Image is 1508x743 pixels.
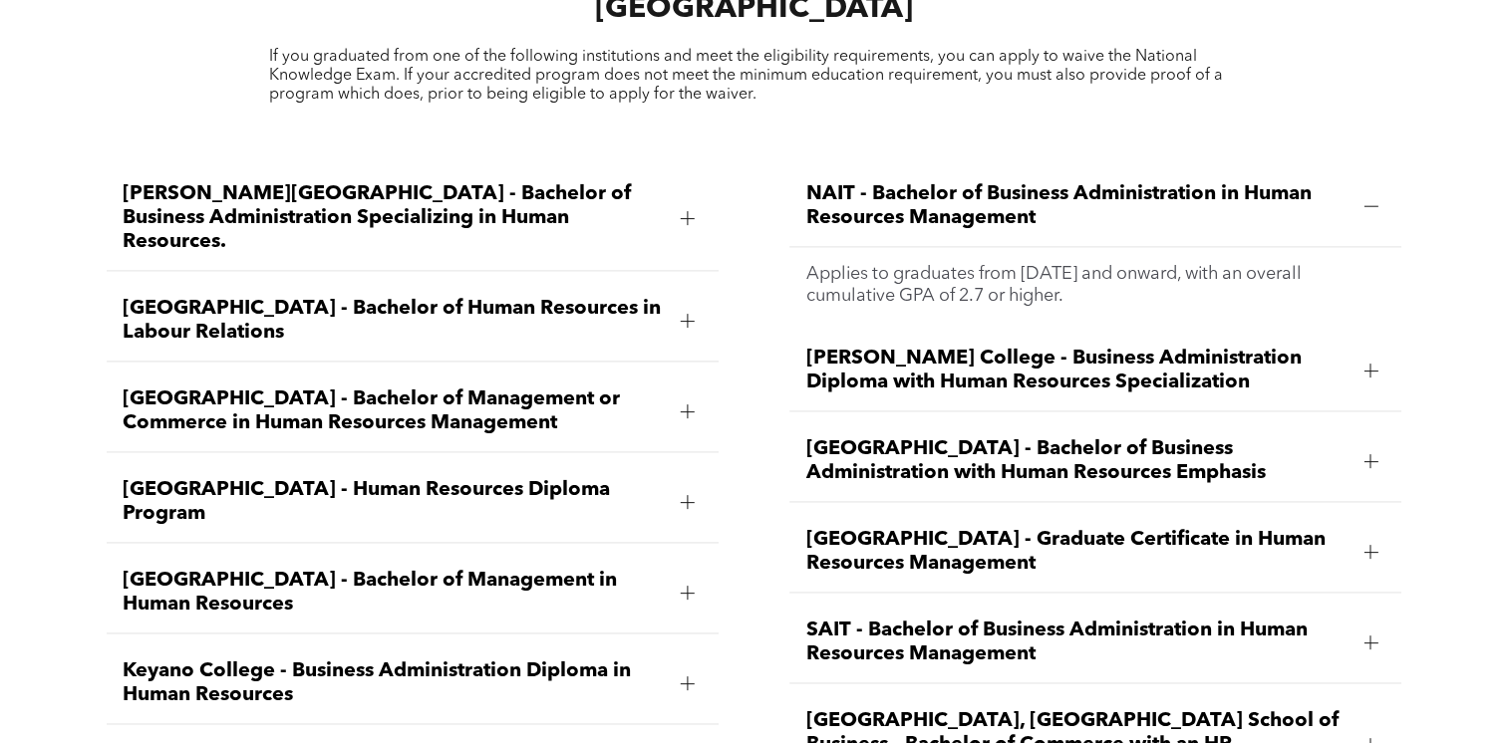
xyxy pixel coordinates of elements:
[123,569,665,617] span: [GEOGRAPHIC_DATA] - Bachelor of Management in Human Resources
[805,437,1348,485] span: [GEOGRAPHIC_DATA] - Bachelor of Business Administration with Human Resources Emphasis
[269,49,1223,103] span: If you graduated from one of the following institutions and meet the eligibility requirements, yo...
[805,263,1385,307] p: Applies to graduates from [DATE] and onward, with an overall cumulative GPA of 2.7 or higher.
[123,387,665,435] span: [GEOGRAPHIC_DATA] - Bachelor of Management or Commerce in Human Resources Management
[123,182,665,254] span: [PERSON_NAME][GEOGRAPHIC_DATA] - Bachelor of Business Administration Specializing in Human Resour...
[805,619,1348,666] span: SAIT - Bachelor of Business Administration in Human Resources Management
[123,659,665,707] span: Keyano College - Business Administration Diploma in Human Resources
[805,182,1348,230] span: NAIT - Bachelor of Business Administration in Human Resources Management
[805,347,1348,394] span: [PERSON_NAME] College - Business Administration Diploma with Human Resources Specialization
[123,297,665,345] span: [GEOGRAPHIC_DATA] - Bachelor of Human Resources in Labour Relations
[123,478,665,526] span: [GEOGRAPHIC_DATA] - Human Resources Diploma Program
[805,528,1348,576] span: [GEOGRAPHIC_DATA] - Graduate Certificate in Human Resources Management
